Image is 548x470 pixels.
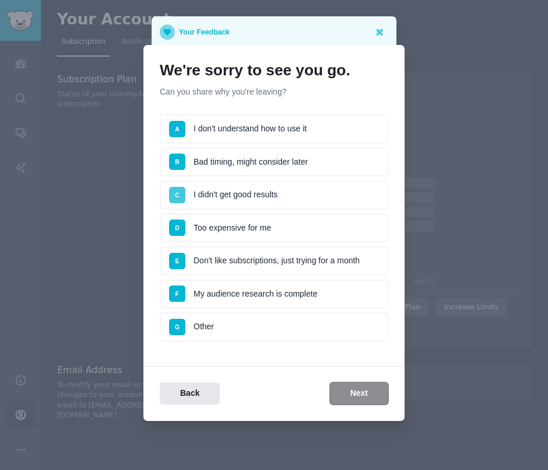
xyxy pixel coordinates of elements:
[175,126,180,133] span: A
[175,224,180,231] span: D
[175,192,180,199] span: C
[175,290,179,297] span: F
[160,382,220,405] button: Back
[175,158,180,165] span: B
[175,323,180,330] span: G
[179,25,230,40] p: Your Feedback
[160,86,388,98] p: Can you share why you're leaving?
[175,257,179,264] span: E
[160,61,388,80] h1: We're sorry to see you go.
